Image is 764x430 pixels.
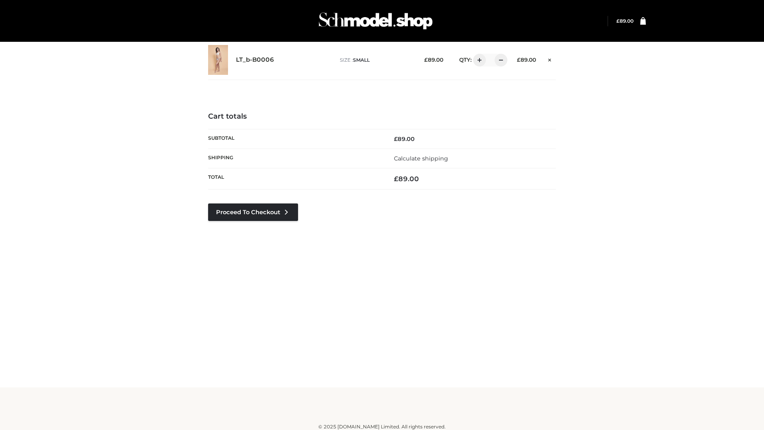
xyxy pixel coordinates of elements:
a: Remove this item [544,54,556,64]
span: £ [616,18,620,24]
th: Subtotal [208,129,382,149]
span: £ [424,57,428,63]
span: £ [517,57,520,63]
p: size : [340,57,412,64]
a: Calculate shipping [394,155,448,162]
bdi: 89.00 [394,175,419,183]
img: Schmodel Admin 964 [316,5,435,37]
th: Total [208,168,382,190]
a: LT_b-B0006 [236,56,274,64]
span: £ [394,175,398,183]
bdi: 89.00 [424,57,443,63]
span: £ [394,135,398,143]
th: Shipping [208,149,382,168]
a: Proceed to Checkout [208,203,298,221]
bdi: 89.00 [394,135,415,143]
bdi: 89.00 [616,18,633,24]
img: LT_b-B0006 - SMALL [208,45,228,75]
div: QTY: [451,54,505,66]
bdi: 89.00 [517,57,536,63]
a: £89.00 [616,18,633,24]
h4: Cart totals [208,112,556,121]
span: SMALL [353,57,370,63]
